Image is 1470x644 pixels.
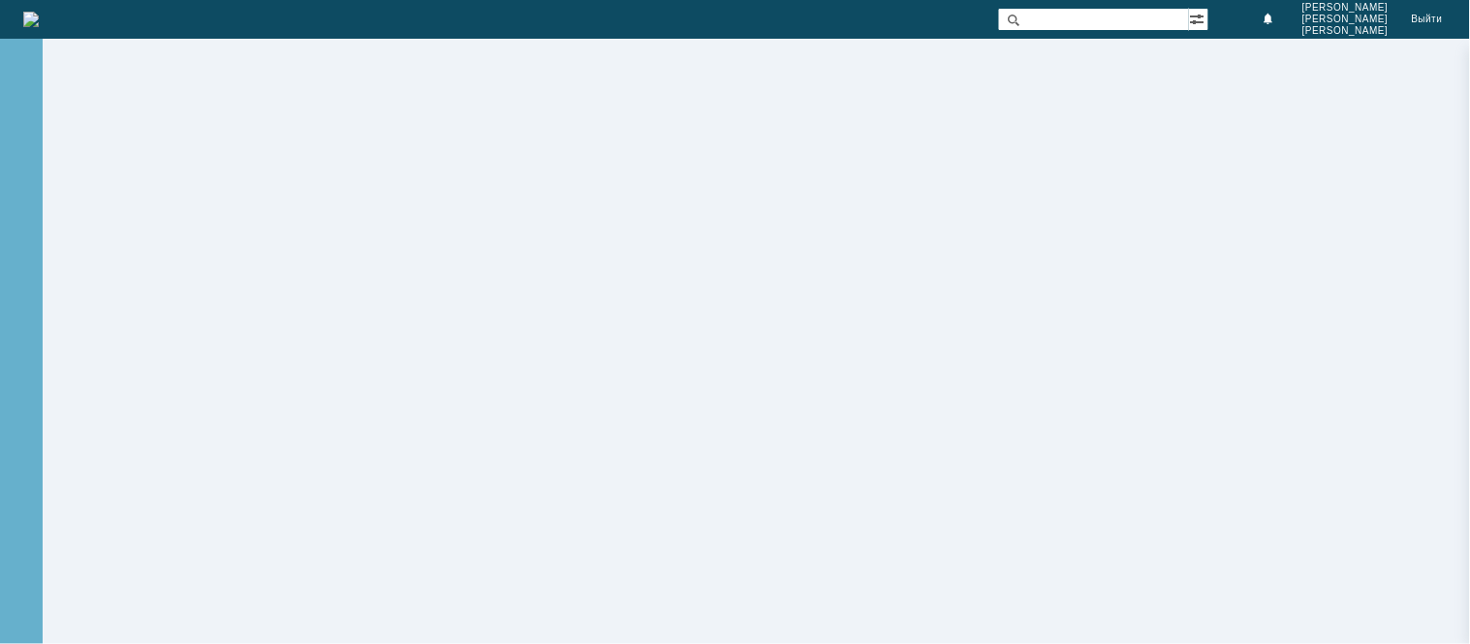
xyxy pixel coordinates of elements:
[1302,14,1389,25] span: [PERSON_NAME]
[23,12,39,27] img: logo
[1302,25,1389,37] span: [PERSON_NAME]
[1302,2,1389,14] span: [PERSON_NAME]
[1189,9,1208,27] span: Расширенный поиск
[23,12,39,27] a: Перейти на домашнюю страницу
